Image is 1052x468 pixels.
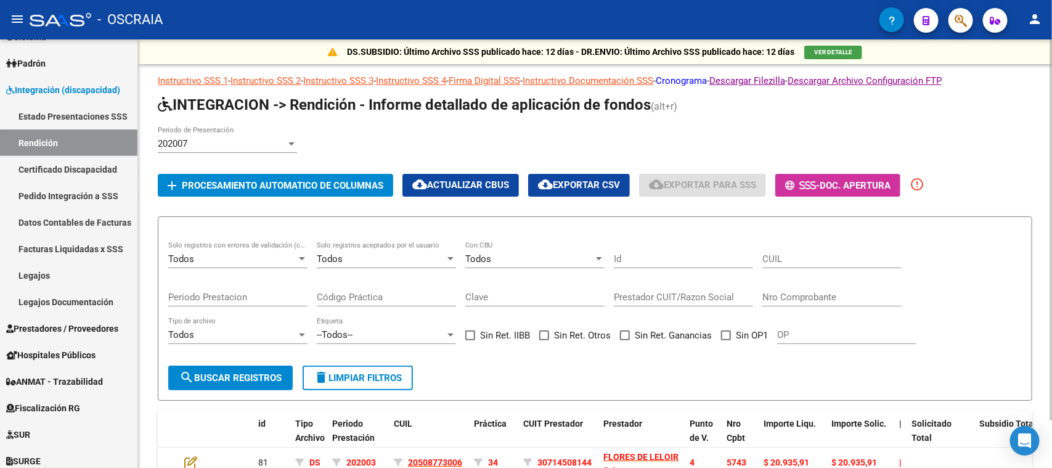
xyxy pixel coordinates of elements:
[158,96,651,113] span: INTEGRACION -> Rendición - Informe detallado de aplicación de fondos
[6,375,103,388] span: ANMAT - Trazabilidad
[899,458,902,467] span: |
[295,419,325,443] span: Tipo Archivo
[649,177,664,192] mat-icon: cloud_download
[979,419,1036,429] span: Subsidio Total
[603,419,642,429] span: Prestador
[168,253,194,265] span: Todos
[910,177,924,192] mat-icon: error_outline
[6,322,118,335] span: Prestadores / Proveedores
[911,419,952,443] span: Solicitado Total
[538,177,553,192] mat-icon: cloud_download
[309,458,320,467] span: DS
[6,454,41,468] span: SURGE
[736,328,768,343] span: Sin OP1
[317,253,343,265] span: Todos
[554,328,611,343] span: Sin Ret. Otros
[303,75,373,86] a: Instructivo SSS 3
[785,180,820,191] span: -
[258,419,266,429] span: id
[899,419,902,429] span: |
[389,411,469,465] datatable-header-cell: CUIL
[347,45,794,59] p: DS.SUBSIDIO: Último Archivo SSS publicado hace: 12 días - DR.ENVIO: Último Archivo SSS publicado ...
[10,12,25,27] mat-icon: menu
[651,101,677,112] span: (alt+r)
[523,419,583,429] span: CUIT Prestador
[639,174,766,197] button: Exportar para SSS
[814,49,852,55] span: VER DETALLE
[907,411,974,465] datatable-header-cell: Solicitado Total
[303,366,413,390] button: Limpiar filtros
[518,411,598,465] datatable-header-cell: CUIT Prestador
[158,138,187,149] span: 202007
[788,75,942,86] a: Descargar Archivo Configuración FTP
[168,329,194,340] span: Todos
[179,370,194,385] mat-icon: search
[894,411,907,465] datatable-header-cell: |
[230,75,301,86] a: Instructivo SSS 2
[537,458,592,467] span: 30714508144
[1027,12,1042,27] mat-icon: person
[831,458,877,467] span: $ 20.935,91
[474,419,507,429] span: Práctica
[402,174,519,197] button: Actualizar CBUs
[394,419,412,429] span: CUIL
[722,411,759,465] datatable-header-cell: Nro Cpbt
[764,419,816,429] span: Importe Liqu.
[412,179,509,191] span: Actualizar CBUs
[656,75,707,86] a: Cronograma
[332,419,375,443] span: Periodo Prestación
[158,74,1032,88] p: - - - - - - - -
[974,411,1042,465] datatable-header-cell: Subsidio Total
[158,75,228,86] a: Instructivo SSS 1
[179,372,282,384] span: Buscar registros
[727,419,745,443] span: Nro Cpbt
[764,458,809,467] span: $ 20.935,91
[314,370,328,385] mat-icon: delete
[290,411,327,465] datatable-header-cell: Tipo Archivo
[376,75,446,86] a: Instructivo SSS 4
[759,411,826,465] datatable-header-cell: Importe Liqu.
[469,411,518,465] datatable-header-cell: Práctica
[635,328,712,343] span: Sin Ret. Ganancias
[488,458,498,467] span: 34
[528,174,630,197] button: Exportar CSV
[690,419,713,443] span: Punto de V.
[317,329,353,340] span: --Todos--
[6,57,46,70] span: Padrón
[327,411,389,465] datatable-header-cell: Periodo Prestación
[314,372,402,384] span: Limpiar filtros
[158,174,393,197] button: Procesamiento automatico de columnas
[727,458,746,467] span: 5743
[6,401,80,415] span: Fiscalización RG
[253,411,290,465] datatable-header-cell: id
[6,348,96,362] span: Hospitales Públicos
[709,75,785,86] a: Descargar Filezilla
[412,177,427,192] mat-icon: cloud_download
[1010,426,1040,456] div: Open Intercom Messenger
[465,253,491,265] span: Todos
[649,179,756,191] span: Exportar para SSS
[690,458,695,467] span: 4
[6,428,30,441] span: SUR
[804,46,862,59] button: VER DETALLE
[826,411,894,465] datatable-header-cell: Importe Solic.
[538,179,620,191] span: Exportar CSV
[775,174,900,197] button: -Doc. Apertura
[820,180,891,191] span: Doc. Apertura
[831,419,886,429] span: Importe Solic.
[598,411,685,465] datatable-header-cell: Prestador
[97,6,163,33] span: - OSCRAIA
[168,366,293,390] button: Buscar registros
[6,83,120,97] span: Integración (discapacidad)
[480,328,530,343] span: Sin Ret. IIBB
[449,75,520,86] a: Firma Digital SSS
[182,180,383,191] span: Procesamiento automatico de columnas
[685,411,722,465] datatable-header-cell: Punto de V.
[408,458,462,467] span: 20508773006
[523,75,653,86] a: Instructivo Documentación SSS
[346,458,376,467] span: 202003
[165,178,179,193] mat-icon: add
